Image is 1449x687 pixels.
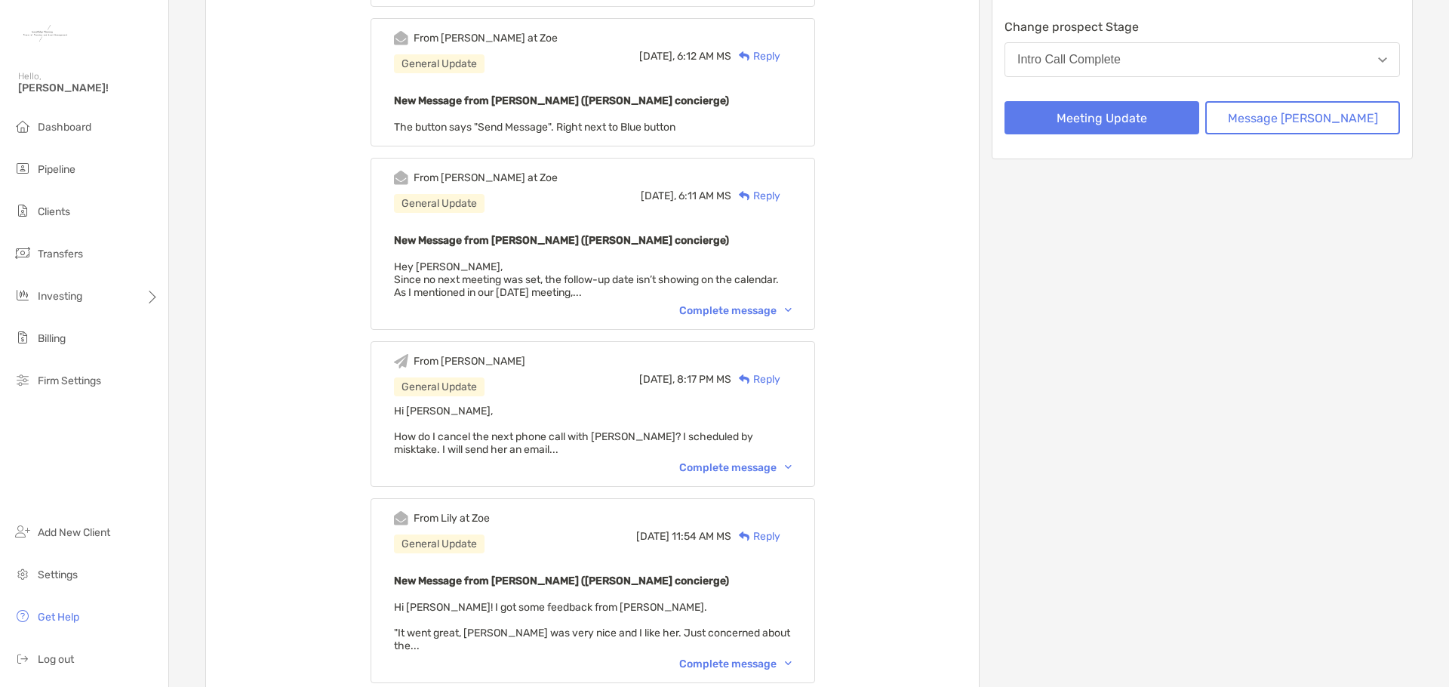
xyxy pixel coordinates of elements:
[14,371,32,389] img: firm-settings icon
[1205,101,1400,134] button: Message [PERSON_NAME]
[394,575,729,587] b: New Message from [PERSON_NAME] ([PERSON_NAME] concierge)
[679,658,792,670] div: Complete message
[38,611,79,624] span: Get Help
[739,374,750,384] img: Reply icon
[38,653,74,666] span: Log out
[639,50,675,63] span: [DATE],
[672,530,731,543] span: 11:54 AM MS
[14,565,32,583] img: settings icon
[394,377,485,396] div: General Update
[14,159,32,177] img: pipeline icon
[394,511,408,525] img: Event icon
[394,601,790,652] span: Hi [PERSON_NAME]! I got some feedback from [PERSON_NAME]. "It went great, [PERSON_NAME] was very ...
[38,526,110,539] span: Add New Client
[731,371,780,387] div: Reply
[679,304,792,317] div: Complete message
[731,188,780,204] div: Reply
[1004,17,1400,36] p: Change prospect Stage
[414,512,490,525] div: From Lily at Zoe
[38,121,91,134] span: Dashboard
[14,649,32,667] img: logout icon
[739,51,750,61] img: Reply icon
[394,405,753,456] span: Hi [PERSON_NAME], How do I cancel the next phone call with [PERSON_NAME]? I scheduled by misktake...
[14,117,32,135] img: dashboard icon
[394,31,408,45] img: Event icon
[14,522,32,541] img: add_new_client icon
[414,355,525,368] div: From [PERSON_NAME]
[38,332,66,345] span: Billing
[14,328,32,347] img: billing icon
[785,661,792,666] img: Chevron icon
[731,48,780,64] div: Reply
[394,54,485,73] div: General Update
[394,354,408,368] img: Event icon
[739,191,750,201] img: Reply icon
[414,32,558,45] div: From [PERSON_NAME] at Zoe
[641,189,676,202] span: [DATE],
[785,308,792,313] img: Chevron icon
[414,171,558,184] div: From [PERSON_NAME] at Zoe
[1004,42,1400,77] button: Intro Call Complete
[14,244,32,262] img: transfers icon
[38,248,83,260] span: Transfers
[677,373,731,386] span: 8:17 PM MS
[38,374,101,387] span: Firm Settings
[394,194,485,213] div: General Update
[38,163,75,176] span: Pipeline
[636,530,669,543] span: [DATE]
[1017,53,1121,66] div: Intro Call Complete
[394,94,729,107] b: New Message from [PERSON_NAME] ([PERSON_NAME] concierge)
[38,290,82,303] span: Investing
[677,50,731,63] span: 6:12 AM MS
[394,234,729,247] b: New Message from [PERSON_NAME] ([PERSON_NAME] concierge)
[18,82,159,94] span: [PERSON_NAME]!
[731,528,780,544] div: Reply
[394,171,408,185] img: Event icon
[739,531,750,541] img: Reply icon
[1004,101,1199,134] button: Meeting Update
[1378,57,1387,63] img: Open dropdown arrow
[679,461,792,474] div: Complete message
[639,373,675,386] span: [DATE],
[394,121,675,134] span: The button says "Send Message". Right next to Blue button
[14,202,32,220] img: clients icon
[18,6,72,60] img: Zoe Logo
[14,607,32,625] img: get-help icon
[394,260,779,299] span: Hey [PERSON_NAME], Since no next meeting was set, the follow-up date isn’t showing on the calenda...
[394,535,485,553] div: General Update
[785,465,792,470] img: Chevron icon
[678,189,731,202] span: 6:11 AM MS
[14,286,32,304] img: investing icon
[38,205,70,218] span: Clients
[38,568,78,581] span: Settings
